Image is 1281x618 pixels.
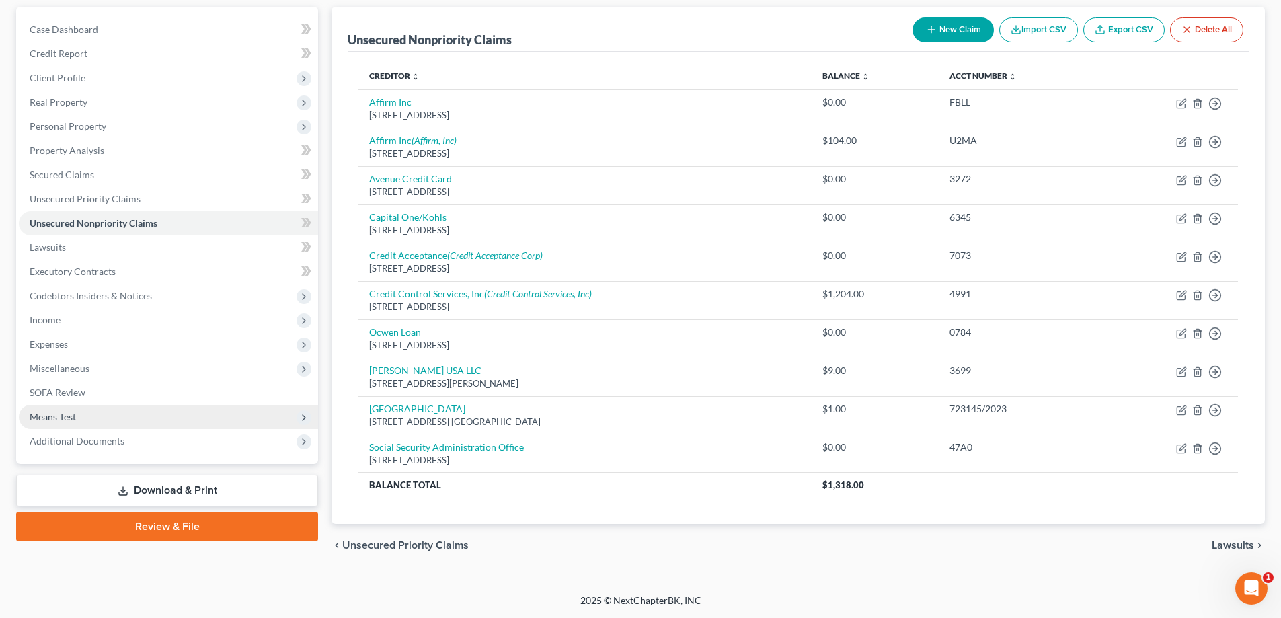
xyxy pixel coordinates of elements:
span: Expenses [30,338,68,350]
span: Client Profile [30,72,85,83]
span: Personal Property [30,120,106,132]
a: Credit Control Services, Inc(Credit Control Services, Inc) [369,288,592,299]
span: Miscellaneous [30,362,89,374]
a: Affirm Inc(Affirm, Inc) [369,134,457,146]
a: Credit Acceptance(Credit Acceptance Corp) [369,249,543,261]
div: [STREET_ADDRESS] [369,301,800,313]
button: Lawsuits chevron_right [1212,540,1265,551]
a: Download & Print [16,475,318,506]
div: [STREET_ADDRESS] [369,109,800,122]
div: $0.00 [822,440,928,454]
span: Codebtors Insiders & Notices [30,290,152,301]
a: Executory Contracts [19,260,318,284]
div: 0784 [949,325,1093,339]
div: Unsecured Nonpriority Claims [348,32,512,48]
span: Unsecured Priority Claims [30,193,141,204]
i: unfold_more [861,73,869,81]
div: [STREET_ADDRESS] [GEOGRAPHIC_DATA] [369,416,800,428]
div: $1.00 [822,402,928,416]
i: chevron_left [332,540,342,551]
span: $1,318.00 [822,479,864,490]
div: $0.00 [822,210,928,224]
span: Means Test [30,411,76,422]
div: [STREET_ADDRESS] [369,147,800,160]
span: 1 [1263,572,1274,583]
a: Acct Number unfold_more [949,71,1017,81]
div: 2025 © NextChapterBK, INC [258,594,1024,618]
a: Ocwen Loan [369,326,421,338]
div: $1,204.00 [822,287,928,301]
div: $0.00 [822,249,928,262]
a: Creditor unfold_more [369,71,420,81]
a: [PERSON_NAME] USA LLC [369,364,481,376]
div: 3699 [949,364,1093,377]
i: (Affirm, Inc) [412,134,457,146]
a: Lawsuits [19,235,318,260]
span: Unsecured Priority Claims [342,540,469,551]
div: $0.00 [822,325,928,339]
a: Secured Claims [19,163,318,187]
i: (Credit Control Services, Inc) [484,288,592,299]
div: $9.00 [822,364,928,377]
span: Secured Claims [30,169,94,180]
div: [STREET_ADDRESS] [369,186,800,198]
div: $104.00 [822,134,928,147]
button: chevron_left Unsecured Priority Claims [332,540,469,551]
span: Property Analysis [30,145,104,156]
i: unfold_more [412,73,420,81]
a: Unsecured Nonpriority Claims [19,211,318,235]
div: 6345 [949,210,1093,224]
a: Affirm Inc [369,96,412,108]
a: Social Security Administration Office [369,441,524,453]
div: U2MA [949,134,1093,147]
div: 3272 [949,172,1093,186]
div: [STREET_ADDRESS] [369,262,800,275]
span: Unsecured Nonpriority Claims [30,217,157,229]
div: [STREET_ADDRESS] [369,339,800,352]
span: SOFA Review [30,387,85,398]
span: Income [30,314,61,325]
a: [GEOGRAPHIC_DATA] [369,403,465,414]
a: SOFA Review [19,381,318,405]
div: 7073 [949,249,1093,262]
span: Lawsuits [1212,540,1254,551]
i: chevron_right [1254,540,1265,551]
div: $0.00 [822,95,928,109]
div: $0.00 [822,172,928,186]
button: New Claim [913,17,994,42]
button: Delete All [1170,17,1243,42]
a: Avenue Credit Card [369,173,452,184]
div: [STREET_ADDRESS] [369,224,800,237]
span: Lawsuits [30,241,66,253]
a: Export CSV [1083,17,1165,42]
div: 723145/2023 [949,402,1093,416]
a: Case Dashboard [19,17,318,42]
a: Property Analysis [19,139,318,163]
a: Capital One/Kohls [369,211,447,223]
i: (Credit Acceptance Corp) [447,249,543,261]
div: 4991 [949,287,1093,301]
span: Executory Contracts [30,266,116,277]
button: Import CSV [999,17,1078,42]
div: FBLL [949,95,1093,109]
span: Case Dashboard [30,24,98,35]
i: unfold_more [1009,73,1017,81]
a: Balance unfold_more [822,71,869,81]
iframe: Intercom live chat [1235,572,1268,605]
div: [STREET_ADDRESS][PERSON_NAME] [369,377,800,390]
th: Balance Total [358,473,811,497]
div: 47A0 [949,440,1093,454]
span: Additional Documents [30,435,124,447]
a: Credit Report [19,42,318,66]
div: [STREET_ADDRESS] [369,454,800,467]
span: Credit Report [30,48,87,59]
a: Review & File [16,512,318,541]
a: Unsecured Priority Claims [19,187,318,211]
span: Real Property [30,96,87,108]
